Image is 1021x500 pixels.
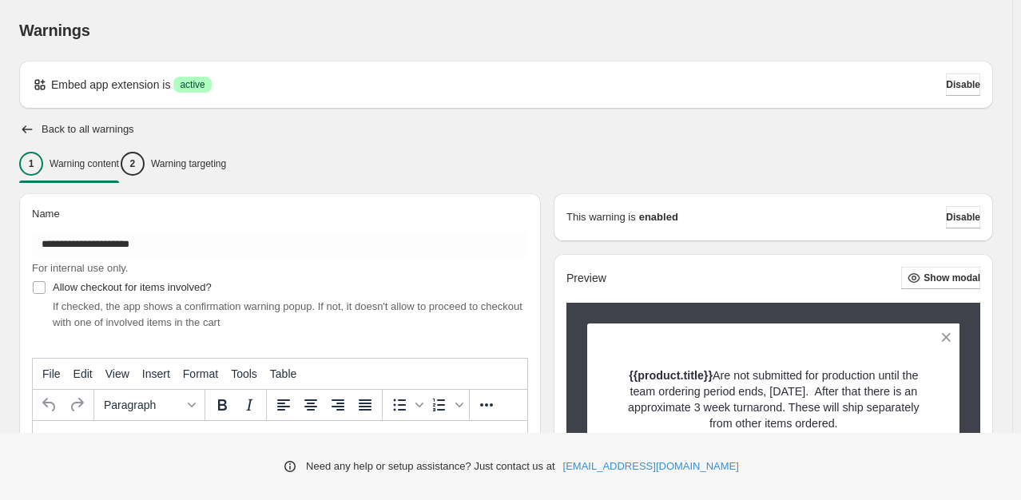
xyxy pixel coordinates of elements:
[270,391,297,419] button: Align left
[32,208,60,220] span: Name
[946,211,980,224] span: Disable
[104,399,182,411] span: Paragraph
[19,147,119,181] button: 1Warning content
[946,206,980,228] button: Disable
[566,209,636,225] p: This warning is
[73,367,93,380] span: Edit
[639,209,678,225] strong: enabled
[270,367,296,380] span: Table
[121,147,226,181] button: 2Warning targeting
[42,367,61,380] span: File
[473,391,500,419] button: More...
[19,152,43,176] div: 1
[566,272,606,285] h2: Preview
[36,391,63,419] button: Undo
[946,73,980,96] button: Disable
[426,391,466,419] div: Numbered list
[236,391,263,419] button: Italic
[51,77,170,93] p: Embed app extension is
[901,267,980,289] button: Show modal
[63,391,90,419] button: Redo
[297,391,324,419] button: Align center
[180,78,205,91] span: active
[53,281,212,293] span: Allow checkout for items involved?
[53,300,522,328] span: If checked, the app shows a confirmation warning popup. If not, it doesn't allow to proceed to ch...
[324,391,352,419] button: Align right
[946,78,980,91] span: Disable
[352,391,379,419] button: Justify
[50,157,119,170] p: Warning content
[629,369,713,382] strong: {{product.title}}
[42,123,134,136] h2: Back to all warnings
[209,391,236,419] button: Bold
[924,272,980,284] span: Show modal
[183,367,218,380] span: Format
[97,391,201,419] button: Formats
[563,458,739,474] a: [EMAIL_ADDRESS][DOMAIN_NAME]
[19,22,90,39] span: Warnings
[615,367,932,431] p: Are not submitted for production until the team ordering period ends, [DATE]. After that there is...
[231,367,257,380] span: Tools
[386,391,426,419] div: Bullet list
[142,367,170,380] span: Insert
[105,367,129,380] span: View
[121,152,145,176] div: 2
[151,157,226,170] p: Warning targeting
[32,262,128,274] span: For internal use only.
